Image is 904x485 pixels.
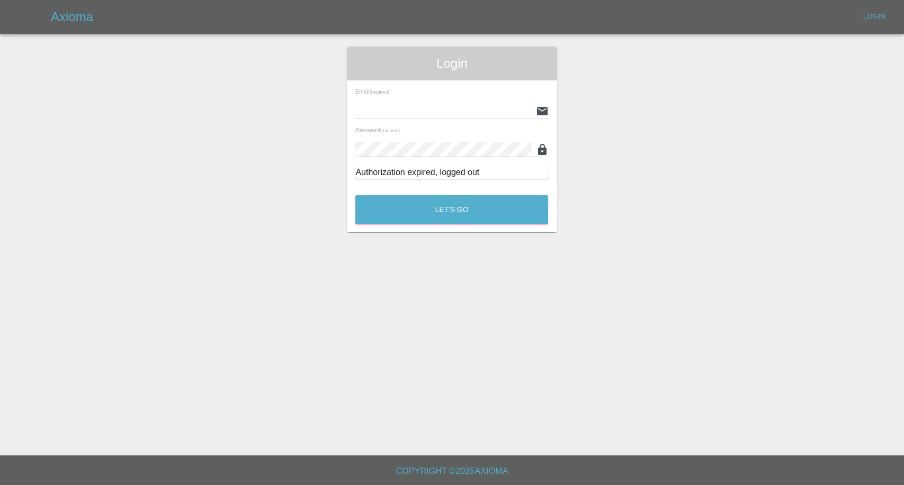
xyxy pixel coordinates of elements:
[355,166,548,179] div: Authorization expired, logged out
[370,90,389,95] small: (required)
[355,55,548,72] span: Login
[380,129,400,133] small: (required)
[355,195,548,224] button: Let's Go
[355,88,389,95] span: Email
[51,8,93,25] h5: Axioma
[8,464,896,479] h6: Copyright © 2025 Axioma
[857,8,891,25] a: Login
[355,127,400,133] span: Password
